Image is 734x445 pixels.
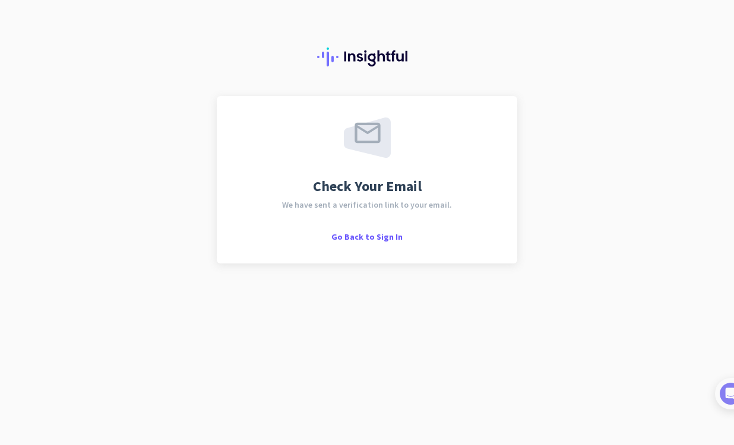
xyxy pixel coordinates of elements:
[344,117,391,158] img: email-sent
[313,179,422,193] span: Check Your Email
[331,231,403,242] span: Go Back to Sign In
[282,201,452,209] span: We have sent a verification link to your email.
[317,47,417,66] img: Insightful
